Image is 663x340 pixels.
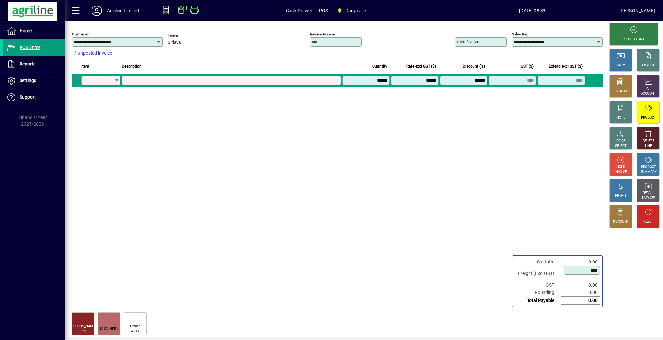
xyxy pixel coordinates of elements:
div: PROFIT [615,193,626,198]
div: RECALL [643,191,654,196]
span: Support [20,94,36,100]
div: RESET [643,220,653,224]
span: Discount (%) [463,63,485,70]
span: Extend excl GST ($) [549,63,583,70]
div: [PERSON_NAME] [71,324,95,329]
div: SELECT [615,144,627,149]
div: [PERSON_NAME] [619,6,655,16]
button: Profile [86,5,107,17]
div: ACCOUNT [641,92,656,96]
td: 0.00 [561,297,600,305]
span: Quantity [372,63,387,70]
div: Grease [130,324,140,329]
div: LINE [645,144,652,149]
span: 0 days [168,40,181,45]
td: 0.00 [561,258,600,266]
span: Dargaville [334,5,368,17]
div: CASH [616,63,625,68]
div: INVOICE [614,170,627,175]
a: Support [3,89,65,106]
span: POS [319,6,328,16]
div: SUMMARY [640,170,656,175]
div: NOTE [616,115,625,120]
div: PRODUCT [641,165,656,170]
span: Rate excl GST ($) [406,63,436,70]
span: Dargaville [346,6,366,16]
div: Pin [81,329,85,334]
mat-label: Customer [72,32,89,36]
td: Subtotal [515,258,561,266]
mat-label: Order number [456,39,480,44]
div: DELETE [643,139,654,144]
span: Terms [168,34,207,38]
div: INVOICES [641,196,655,201]
td: GST [515,281,561,289]
span: GST ($) [521,63,534,70]
span: Settings [20,78,36,83]
div: PRODUCT [641,115,656,120]
td: Total Payable [515,297,561,305]
span: 1 unposted invoice [74,50,112,57]
button: 1 unposted invoice [72,48,115,59]
a: Settings [3,73,65,89]
div: EFTPOS [615,89,627,94]
span: Description [122,63,142,70]
span: Item [81,63,89,70]
div: PROCESS SALE [622,37,645,42]
div: DISCOUNT [613,220,628,224]
div: HOLD [616,165,625,170]
span: Home [20,28,32,33]
div: PRICE [616,139,625,144]
td: 0.00 [561,289,600,297]
a: Reports [3,56,65,72]
div: Agriline Limited [107,6,139,16]
span: POS Entry [20,45,40,50]
span: Reports [20,61,35,66]
td: Rounding [515,289,561,297]
mat-label: Invoice number [310,32,336,36]
div: 450G [131,329,139,334]
div: CHARGE [642,63,655,68]
td: 0.00 [561,281,600,289]
span: [DATE] 08:33 [445,6,619,16]
span: Cash Drawer [286,6,313,16]
a: Home [3,23,65,39]
div: GL [646,87,651,92]
td: Freight (Excl GST) [515,266,561,281]
div: MISC INDEN [100,327,118,332]
mat-label: Sales rep [512,32,528,36]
